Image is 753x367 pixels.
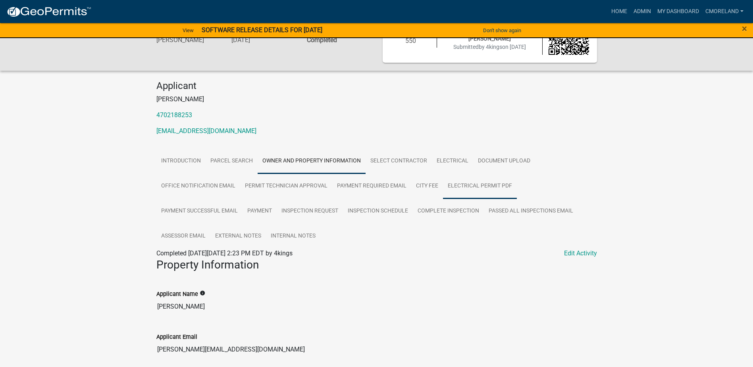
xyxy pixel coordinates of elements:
[277,199,343,224] a: Inspection Request
[564,249,597,258] a: Edit Activity
[332,174,411,199] a: Payment Required Email
[156,292,198,297] label: Applicant Name
[307,36,337,44] strong: Completed
[240,174,332,199] a: Permit Technician Approval
[702,4,747,19] a: cmoreland
[413,199,484,224] a: Complete Inspection
[343,199,413,224] a: Inspection Schedule
[156,127,256,135] a: [EMAIL_ADDRESS][DOMAIN_NAME]
[742,23,747,34] span: ×
[156,80,597,92] h4: Applicant
[411,174,443,199] a: City Fee
[258,149,366,174] a: Owner and Property Information
[156,174,240,199] a: Office Notification Email
[156,149,206,174] a: Introduction
[243,199,277,224] a: Payment
[443,174,517,199] a: Electrical Permit PDF
[156,95,597,104] p: [PERSON_NAME]
[156,334,197,340] label: Applicant Email
[156,224,210,249] a: Assessor Email
[156,258,597,272] h3: Property Information
[231,36,295,44] h6: [DATE]
[206,149,258,174] a: Parcel search
[484,199,578,224] a: Passed All Inspections Email
[608,4,630,19] a: Home
[742,24,747,33] button: Close
[156,249,293,257] span: Completed [DATE][DATE] 2:23 PM EDT by 4kings
[366,149,432,174] a: Select contractor
[473,149,535,174] a: Document Upload
[447,19,532,42] span: E006064001 | [PERSON_NAME] THEATRE CO | [STREET_ADDRESS][PERSON_NAME]
[266,224,320,249] a: Internal Notes
[200,290,205,296] i: info
[210,224,266,249] a: External Notes
[654,4,702,19] a: My Dashboard
[156,36,220,44] h6: [PERSON_NAME]
[480,24,524,37] button: Don't show again
[479,44,502,50] span: by 4kings
[156,199,243,224] a: Payment Successful Email
[432,149,473,174] a: Electrical
[630,4,654,19] a: Admin
[202,26,322,34] strong: SOFTWARE RELEASE DETAILS FOR [DATE]
[179,24,197,37] a: View
[453,44,526,50] span: Submitted on [DATE]
[156,111,192,119] a: 4702188253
